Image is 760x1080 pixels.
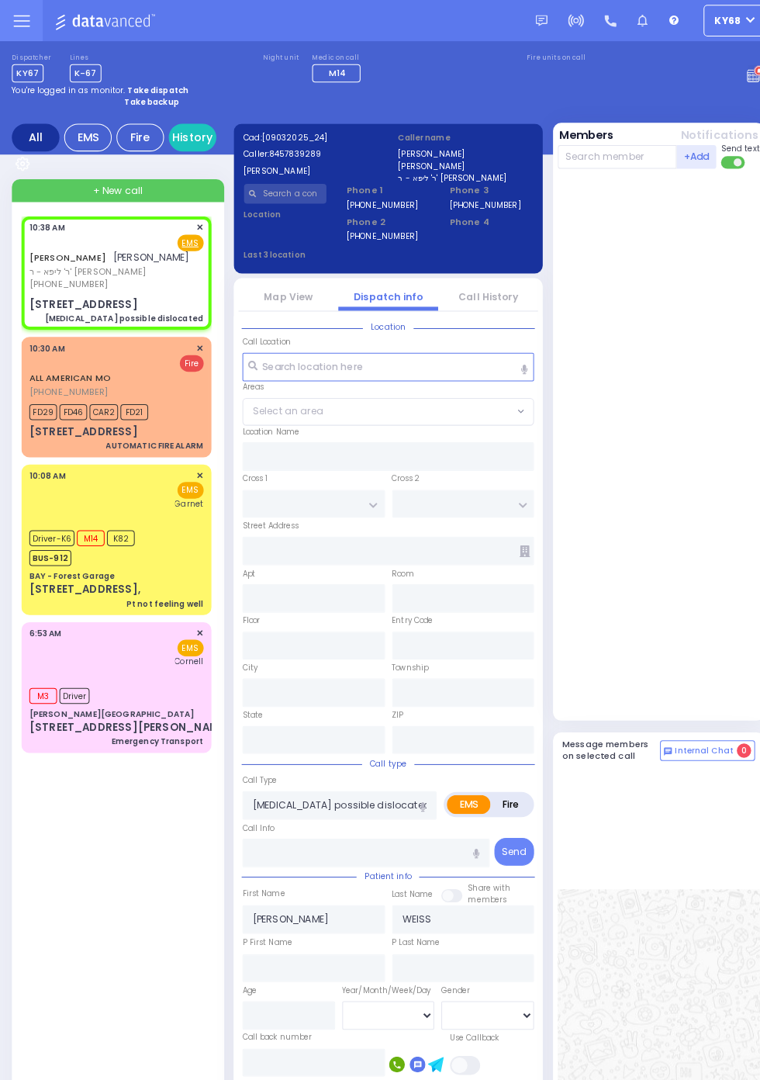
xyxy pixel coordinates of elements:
img: comment-alt.png [650,732,658,739]
span: 10:38 AM [29,217,64,229]
button: Internal Chat 0 [646,725,739,745]
span: M14 [75,519,102,535]
button: Send [484,820,523,847]
span: [PERSON_NAME] [111,245,185,258]
span: EMS [174,472,199,488]
h5: Message members on selected call [551,724,647,744]
label: Call Info [237,805,268,816]
button: ky68 [689,5,748,36]
label: Township [384,649,420,659]
span: Garnet [171,487,199,499]
label: Location Name [237,417,293,428]
label: P First Name [237,917,286,928]
span: ✕ [192,334,199,348]
a: ALL AMERICAN MO [29,364,109,376]
button: Notifications [666,124,742,140]
span: Driver-K6 [29,519,73,535]
span: Location [355,314,405,326]
span: Internal Chat [661,729,718,740]
div: [MEDICAL_DATA] possible dislocated [44,306,199,317]
label: Last 3 location [239,244,381,255]
span: CAR2 [88,396,116,411]
span: + New call [91,180,140,194]
div: [STREET_ADDRESS][PERSON_NAME] [29,704,225,720]
span: Driver [58,673,88,689]
span: Other building occupants [509,534,519,545]
div: Emergency Transport [109,720,199,732]
label: [PERSON_NAME] [390,157,522,168]
label: [PHONE_NUMBER] [440,195,510,206]
label: Caller: [239,145,371,157]
button: Members [548,124,601,140]
small: Share with [458,864,500,874]
div: All [12,121,58,148]
a: Map View [258,284,306,297]
label: Lines [68,52,99,61]
span: K82 [105,519,132,535]
span: 10:30 AM [29,335,64,347]
span: M3 [29,673,56,689]
label: Use Callback [440,1011,489,1022]
div: Pt not feeling well [124,585,199,597]
label: Call back number [237,1010,306,1021]
label: Cad: [239,129,371,140]
a: [PERSON_NAME] [29,246,104,258]
input: Search member [546,142,663,165]
span: FD29 [29,396,56,411]
span: M14 [322,65,339,78]
label: Caller name [390,129,522,140]
span: Phone 2 [339,211,420,224]
div: EMS [63,121,109,148]
div: BAY - Forest Garage [29,558,112,569]
span: EMS [174,626,199,642]
a: Call History [449,284,507,297]
a: Dispatch info [347,284,414,297]
span: 6:53 AM [29,614,60,626]
span: KY67 [12,63,43,81]
label: [PERSON_NAME] [239,161,371,173]
div: Fire [114,121,161,148]
label: EMS [437,778,480,797]
a: History [165,121,212,148]
label: First Name [237,869,279,880]
label: City [237,649,252,659]
u: EMS [178,232,195,244]
div: AUTOMATIC FIRE ALARM [104,431,199,442]
span: Phone 3 [440,180,521,193]
label: Last Name [384,870,424,881]
span: BUS-912 [29,538,70,554]
label: Gender [432,964,460,975]
span: FD46 [58,396,85,411]
label: Medic on call [306,52,358,61]
label: P Last Name [384,917,431,928]
span: ✕ [192,459,199,472]
label: Turn off text [706,151,731,167]
label: Floor [237,602,254,613]
span: Select an area [247,396,316,410]
label: Night unit [257,52,292,61]
span: ✕ [192,614,199,627]
span: ר' ליפא - ר' [PERSON_NAME] [29,259,185,272]
label: Call Type [237,759,271,770]
img: message.svg [524,15,536,26]
strong: Take dispatch [125,82,185,94]
span: members [458,875,496,885]
div: [PERSON_NAME][GEOGRAPHIC_DATA] [29,693,190,704]
div: [STREET_ADDRESS] [29,415,135,431]
span: You're logged in as monitor. [12,82,123,94]
label: State [237,694,257,705]
span: ✕ [192,216,199,230]
span: Fire [176,348,199,364]
label: Room [384,556,406,567]
label: Cross 2 [384,463,411,474]
span: Patient info [349,852,410,864]
span: [PHONE_NUMBER] [29,377,105,389]
div: Year/Month/Week/Day [335,964,426,975]
span: Phone 1 [339,180,420,193]
label: Call Location [237,330,285,341]
div: [STREET_ADDRESS], [29,569,137,585]
label: Fire units on call [515,52,573,61]
span: Cornell [171,642,199,653]
label: [PERSON_NAME] [390,145,522,157]
span: 0 [721,728,735,742]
